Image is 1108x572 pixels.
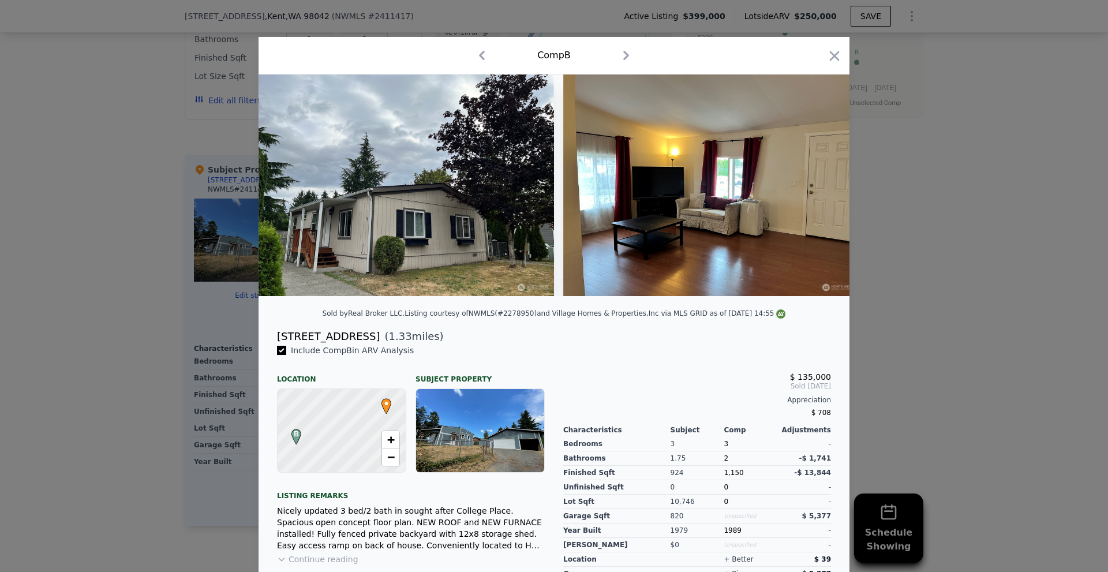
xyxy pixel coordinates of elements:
[537,48,571,62] div: Comp B
[671,524,724,538] div: 1979
[724,498,728,506] span: 0
[671,480,724,495] div: 0
[563,480,671,495] div: Unfinished Sqft
[382,448,399,466] a: Zoom out
[802,512,831,520] span: $ 5,377
[323,309,405,317] div: Sold by Real Broker LLC .
[724,469,743,477] span: 1,150
[387,450,395,464] span: −
[389,330,412,342] span: 1.33
[415,365,545,384] div: Subject Property
[724,555,753,564] div: + better
[814,555,831,563] span: $ 39
[777,538,831,552] div: -
[277,505,545,551] div: Nicely updated 3 bed/2 bath in sought after College Place. Spacious open concept floor plan. NEW ...
[724,451,777,466] div: 2
[286,346,418,355] span: Include Comp B in ARV Analysis
[277,554,358,565] button: Continue reading
[671,451,724,466] div: 1.75
[563,509,671,524] div: Garage Sqft
[382,431,399,448] a: Zoom in
[811,409,831,417] span: $ 708
[724,509,777,524] div: Unspecified
[379,398,385,405] div: •
[671,495,724,509] div: 10,746
[777,425,831,435] div: Adjustments
[563,437,671,451] div: Bedrooms
[563,382,831,391] span: Sold [DATE]
[671,538,724,552] div: $0
[794,469,831,477] span: -$ 13,844
[671,425,724,435] div: Subject
[790,372,831,382] span: $ 135,000
[724,538,777,552] div: Unspecified
[777,524,831,538] div: -
[277,365,406,384] div: Location
[259,74,554,296] img: Property Img
[563,466,671,480] div: Finished Sqft
[563,74,859,296] img: Property Img
[724,483,728,491] span: 0
[387,432,395,447] span: +
[776,309,785,319] img: NWMLS Logo
[289,429,295,436] div: B
[777,437,831,451] div: -
[777,495,831,509] div: -
[563,395,831,405] div: Appreciation
[277,482,545,500] div: Listing remarks
[289,429,304,439] span: B
[724,524,777,538] div: 1989
[563,538,671,552] div: [PERSON_NAME]
[671,437,724,451] div: 3
[671,509,724,524] div: 820
[724,425,777,435] div: Comp
[380,328,443,345] span: ( miles)
[799,454,831,462] span: -$ 1,741
[563,451,671,466] div: Bathrooms
[379,395,394,412] span: •
[724,440,728,448] span: 3
[777,480,831,495] div: -
[671,466,724,480] div: 924
[563,425,671,435] div: Characteristics
[563,495,671,509] div: Lot Sqft
[563,552,671,567] div: location
[405,309,785,317] div: Listing courtesy of NWMLS (#2278950) and Village Homes & Properties,Inc via MLS GRID as of [DATE]...
[277,328,380,345] div: [STREET_ADDRESS]
[563,524,671,538] div: Year Built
